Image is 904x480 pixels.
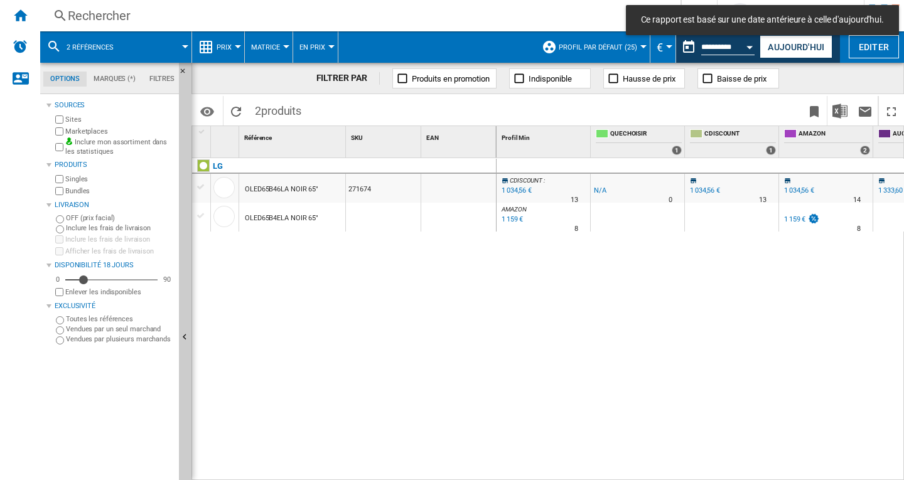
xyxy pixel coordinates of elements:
span: Hausse de prix [623,74,675,83]
div: Mise à jour : jeudi 18 septembre 2025 01:00 [500,184,532,197]
span: : [544,177,545,184]
button: Matrice [251,31,286,63]
input: Vendues par plusieurs marchands [56,336,64,344]
img: mysite-bg-18x18.png [65,137,73,145]
div: 0 [53,275,63,284]
button: Masquer [179,63,194,85]
div: N/A [594,184,606,197]
button: Open calendar [739,34,761,56]
span: Baisse de prix [717,74,767,83]
span: CDISCOUNT [510,177,542,184]
div: Délai de livraison : 8 jours [857,223,861,235]
div: Délai de livraison : 8 jours [574,223,578,235]
button: Plein écran [879,96,904,125]
div: Délai de livraison : 13 jours [571,194,578,206]
button: Profil par défaut (25) [559,31,643,63]
button: En Prix [299,31,331,63]
img: alerts-logo.svg [13,39,28,54]
div: 90 [160,275,174,284]
md-tab-item: Options [43,72,87,87]
input: Marketplaces [55,127,63,136]
div: CDISCOUNT 1 offers sold by CDISCOUNT [687,126,778,157]
label: Singles [65,174,174,184]
span: SKU [351,134,363,141]
input: Inclure mon assortiment dans les statistiques [55,139,63,155]
label: Inclure les frais de livraison [65,235,174,244]
span: € [657,41,663,54]
div: Sources [55,100,174,110]
input: Inclure les frais de livraison [56,225,64,233]
input: Inclure les frais de livraison [55,235,63,243]
div: Prix [198,31,238,63]
button: Editer [849,35,899,58]
span: Profil par défaut (25) [559,43,637,51]
label: Bundles [65,186,174,196]
button: Produits en promotion [392,68,497,88]
div: Sort None [499,126,590,146]
button: Baisse de prix [697,68,779,88]
span: Produits en promotion [412,74,490,83]
input: Toutes les références [56,316,64,324]
div: Sort None [213,126,239,146]
span: En Prix [299,43,325,51]
div: Produits [55,160,174,170]
div: Référence Sort None [242,126,345,146]
div: OLED65B4ELA NOIR 65" [245,204,318,233]
button: Envoyer ce rapport par email [853,96,878,125]
md-tab-item: Marques (*) [87,72,143,87]
div: € [657,31,669,63]
div: Délai de livraison : 13 jours [759,194,767,206]
label: Vendues par plusieurs marchands [66,334,174,344]
input: Afficher les frais de livraison [55,247,63,255]
div: Rechercher [68,7,648,24]
label: OFF (prix facial) [66,213,174,223]
span: 2 [249,96,308,122]
img: promotionV3.png [807,213,820,224]
div: Sort None [424,126,496,146]
div: Disponibilité 18 Jours [55,260,174,270]
div: Livraison [55,200,174,210]
span: 2 références [67,43,114,51]
div: Ce rapport est basé sur une date antérieure à celle d'aujourd'hui. [676,31,757,63]
div: QUECHOISIR 1 offers sold by QUECHOISIR [593,126,684,157]
md-menu: Currency [650,31,676,63]
label: Inclure les frais de livraison [66,223,174,233]
span: Profil Min [502,134,530,141]
input: Bundles [55,187,63,195]
img: excel-24x24.png [832,104,847,119]
label: Marketplaces [65,127,174,136]
div: 1 034,56 € [690,186,720,195]
button: Télécharger au format Excel [827,96,853,125]
label: Toutes les références [66,314,174,324]
span: Référence [244,134,272,141]
button: 2 références [67,31,126,63]
div: 1 159 € [782,213,820,226]
span: Prix [217,43,232,51]
label: Inclure mon assortiment dans les statistiques [65,137,174,157]
div: 1 034,56 € [782,184,814,197]
div: EAN Sort None [424,126,496,146]
button: Prix [217,31,238,63]
span: produits [261,104,301,117]
span: Indisponible [529,74,572,83]
md-tab-item: Filtres [143,72,181,87]
div: Exclusivité [55,301,174,311]
span: CDISCOUNT [704,129,776,140]
button: Indisponible [509,68,591,88]
div: Profil Min Sort None [499,126,590,146]
div: SKU Sort None [348,126,421,146]
div: Mise à jour : jeudi 18 septembre 2025 01:00 [500,213,523,226]
button: Recharger [223,96,249,125]
div: Sort None [242,126,345,146]
input: Vendues par un seul marchand [56,326,64,334]
div: 271674 [346,174,421,203]
button: Créer un favoris [802,96,827,125]
div: AMAZON 2 offers sold by AMAZON [782,126,873,157]
button: md-calendar [676,35,701,60]
span: AMAZON [799,129,870,140]
div: 2 offers sold by AMAZON [860,146,870,155]
span: EAN [426,134,439,141]
div: Délai de livraison : 0 jour [669,194,672,206]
